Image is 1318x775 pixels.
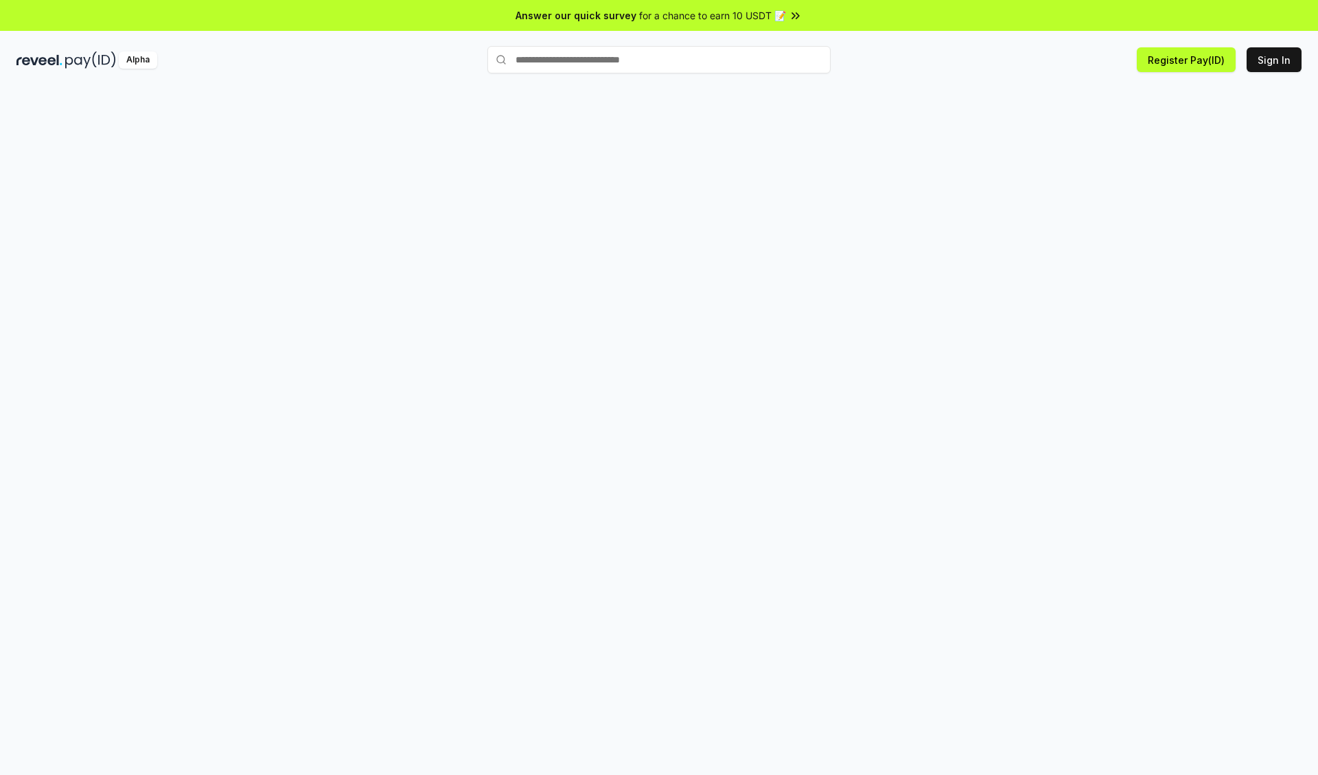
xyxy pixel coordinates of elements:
span: Answer our quick survey [516,8,636,23]
button: Sign In [1247,47,1302,72]
div: Alpha [119,51,157,69]
button: Register Pay(ID) [1137,47,1236,72]
img: pay_id [65,51,116,69]
img: reveel_dark [16,51,62,69]
span: for a chance to earn 10 USDT 📝 [639,8,786,23]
